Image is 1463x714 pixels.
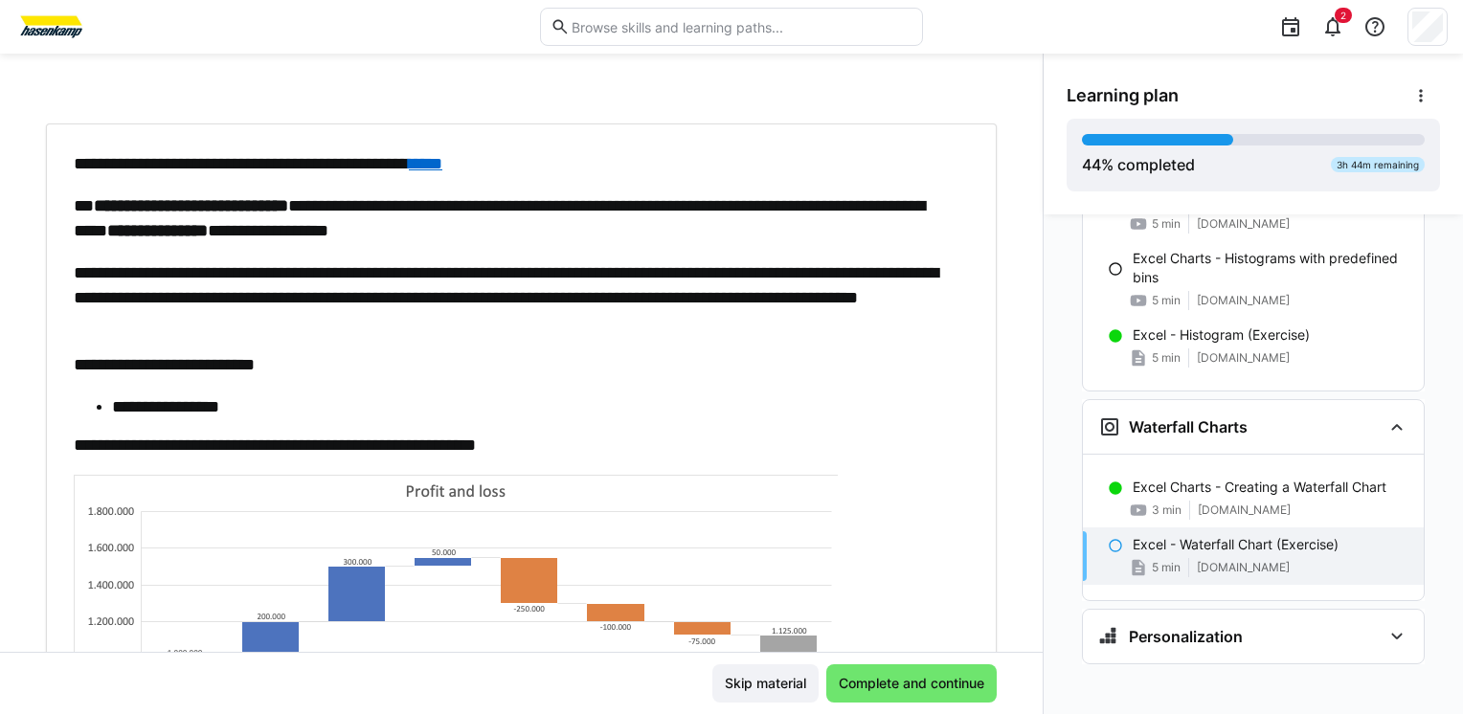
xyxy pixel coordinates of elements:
p: Excel Charts - Creating a Waterfall Chart [1133,478,1386,497]
span: 2 [1340,10,1346,21]
span: 5 min [1152,560,1181,575]
h3: Waterfall Charts [1129,417,1248,436]
span: [DOMAIN_NAME] [1197,216,1290,232]
span: 5 min [1152,216,1181,232]
p: Excel - Waterfall Chart (Exercise) [1133,535,1339,554]
span: [DOMAIN_NAME] [1198,502,1291,518]
span: Skip material [722,674,809,693]
span: 5 min [1152,293,1181,308]
button: Skip material [712,664,819,703]
span: [DOMAIN_NAME] [1197,560,1290,575]
span: [DOMAIN_NAME] [1197,350,1290,366]
p: Excel Charts - Histograms with predefined bins [1133,249,1408,287]
input: Browse skills and learning paths... [570,18,912,35]
span: 44 [1082,155,1101,174]
span: Complete and continue [836,674,987,693]
span: 5 min [1152,350,1181,366]
div: % completed [1082,153,1195,176]
button: Complete and continue [826,664,997,703]
span: 3 min [1152,502,1182,518]
span: Learning plan [1067,85,1179,106]
div: 3h 44m remaining [1331,157,1425,172]
h3: Personalization [1129,627,1243,646]
p: Excel - Histogram (Exercise) [1133,325,1310,345]
span: [DOMAIN_NAME] [1197,293,1290,308]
